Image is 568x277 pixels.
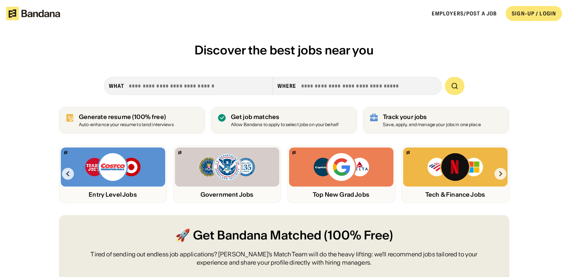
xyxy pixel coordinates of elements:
[292,151,295,154] img: Bandana logo
[59,146,167,203] a: Bandana logoTrader Joe’s, Costco, Target logosEntry Level Jobs
[401,146,509,203] a: Bandana logoBank of America, Netflix, Microsoft logosTech & Finance Jobs
[173,146,281,203] a: Bandana logoFBI, DHS, MWRD logosGovernment Jobs
[178,151,181,154] img: Bandana logo
[6,7,60,20] img: Bandana logotype
[175,227,321,244] span: 🚀 Get Bandana Matched
[109,83,124,89] div: what
[427,152,484,182] img: Bank of America, Netflix, Microsoft logos
[62,168,74,180] img: Left Arrow
[231,113,339,120] div: Get job matches
[199,152,256,182] img: FBI, DHS, MWRD logos
[64,151,67,154] img: Bandana logo
[432,10,497,17] a: Employers/Post a job
[494,168,506,180] img: Right Arrow
[313,152,370,182] img: Capital One, Google, Delta logos
[512,10,556,17] div: SIGN-UP / LOGIN
[324,227,393,244] span: (100% Free)
[59,107,205,134] a: Generate resume (100% free)Auto-enhance your resume to land interviews
[363,107,509,134] a: Track your jobs Save, apply, and manage your jobs in one place
[175,191,279,198] div: Government Jobs
[383,113,481,120] div: Track your jobs
[407,151,410,154] img: Bandana logo
[84,152,142,182] img: Trader Joe’s, Costco, Target logos
[277,83,297,89] div: Where
[77,250,491,267] div: Tired of sending out endless job applications? [PERSON_NAME]’s Match Team will do the heavy lifti...
[287,146,395,203] a: Bandana logoCapital One, Google, Delta logosTop New Grad Jobs
[231,122,339,127] div: Allow Bandana to apply to select jobs on your behalf
[289,191,393,198] div: Top New Grad Jobs
[61,191,165,198] div: Entry Level Jobs
[194,42,374,58] span: Discover the best jobs near you
[383,122,481,127] div: Save, apply, and manage your jobs in one place
[79,113,174,120] div: Generate resume
[403,191,508,198] div: Tech & Finance Jobs
[79,122,174,127] div: Auto-enhance your resume to land interviews
[132,113,166,120] span: (100% free)
[211,107,357,134] a: Get job matches Allow Bandana to apply to select jobs on your behalf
